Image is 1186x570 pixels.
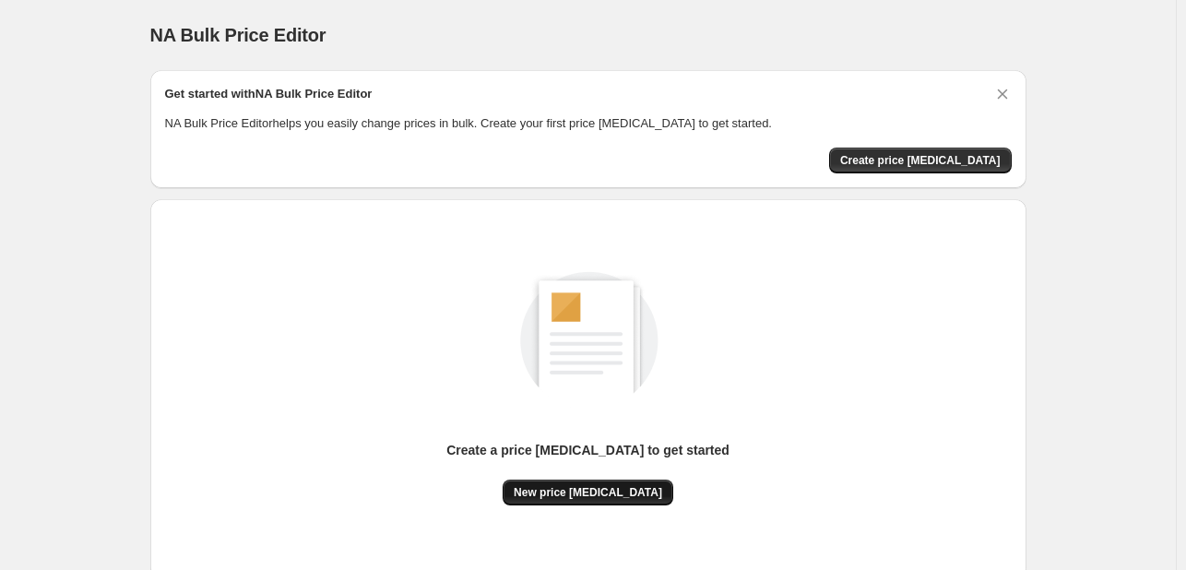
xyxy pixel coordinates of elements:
[165,85,373,103] h2: Get started with NA Bulk Price Editor
[993,85,1012,103] button: Dismiss card
[514,485,662,500] span: New price [MEDICAL_DATA]
[446,441,729,459] p: Create a price [MEDICAL_DATA] to get started
[829,148,1012,173] button: Create price change job
[503,480,673,505] button: New price [MEDICAL_DATA]
[150,25,326,45] span: NA Bulk Price Editor
[840,153,1001,168] span: Create price [MEDICAL_DATA]
[165,114,1012,133] p: NA Bulk Price Editor helps you easily change prices in bulk. Create your first price [MEDICAL_DAT...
